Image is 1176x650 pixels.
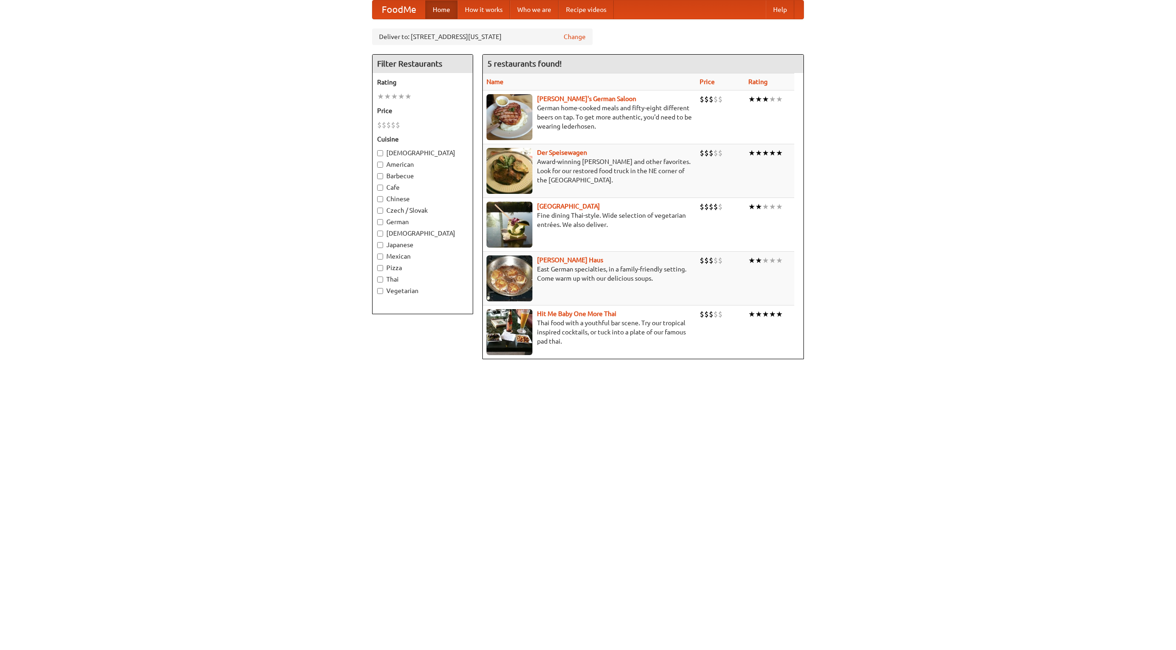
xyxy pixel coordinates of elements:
li: $ [709,94,713,104]
li: $ [704,309,709,319]
a: [PERSON_NAME] Haus [537,256,603,264]
li: $ [718,255,723,266]
label: German [377,217,468,226]
li: ★ [769,94,776,104]
li: ★ [748,255,755,266]
a: [GEOGRAPHIC_DATA] [537,203,600,210]
li: ★ [405,91,412,102]
li: $ [700,255,704,266]
li: ★ [776,255,783,266]
a: FoodMe [373,0,425,19]
a: Rating [748,78,768,85]
li: ★ [776,148,783,158]
label: [DEMOGRAPHIC_DATA] [377,229,468,238]
li: ★ [762,94,769,104]
label: Mexican [377,252,468,261]
img: esthers.jpg [486,94,532,140]
ng-pluralize: 5 restaurants found! [487,59,562,68]
li: $ [718,309,723,319]
li: $ [386,120,391,130]
input: Vegetarian [377,288,383,294]
li: ★ [755,148,762,158]
li: ★ [762,148,769,158]
input: American [377,162,383,168]
li: ★ [398,91,405,102]
a: [PERSON_NAME]'s German Saloon [537,95,636,102]
p: Award-winning [PERSON_NAME] and other favorites. Look for our restored food truck in the NE corne... [486,157,692,185]
p: East German specialties, in a family-friendly setting. Come warm up with our delicious soups. [486,265,692,283]
li: $ [391,120,396,130]
li: $ [713,309,718,319]
li: $ [709,148,713,158]
li: $ [700,202,704,212]
li: ★ [776,94,783,104]
li: $ [377,120,382,130]
li: ★ [769,202,776,212]
li: ★ [769,309,776,319]
li: $ [713,94,718,104]
label: Thai [377,275,468,284]
img: babythai.jpg [486,309,532,355]
li: $ [700,309,704,319]
li: ★ [755,94,762,104]
input: German [377,219,383,225]
label: Pizza [377,263,468,272]
li: $ [718,148,723,158]
li: ★ [762,255,769,266]
li: $ [713,148,718,158]
label: Cafe [377,183,468,192]
input: Chinese [377,196,383,202]
li: ★ [769,148,776,158]
li: $ [709,309,713,319]
h4: Filter Restaurants [373,55,473,73]
a: Name [486,78,503,85]
li: ★ [384,91,391,102]
li: $ [700,94,704,104]
h5: Price [377,106,468,115]
li: ★ [391,91,398,102]
li: ★ [755,255,762,266]
li: $ [382,120,386,130]
a: Help [766,0,794,19]
li: $ [700,148,704,158]
li: $ [704,148,709,158]
li: $ [709,202,713,212]
li: ★ [748,202,755,212]
input: [DEMOGRAPHIC_DATA] [377,150,383,156]
input: Mexican [377,254,383,260]
li: $ [396,120,400,130]
input: Thai [377,277,383,283]
li: $ [704,255,709,266]
img: speisewagen.jpg [486,148,532,194]
li: $ [709,255,713,266]
img: kohlhaus.jpg [486,255,532,301]
li: $ [713,202,718,212]
label: Chinese [377,194,468,203]
li: ★ [377,91,384,102]
li: ★ [776,202,783,212]
a: Home [425,0,458,19]
label: [DEMOGRAPHIC_DATA] [377,148,468,158]
p: Fine dining Thai-style. Wide selection of vegetarian entrées. We also deliver. [486,211,692,229]
h5: Cuisine [377,135,468,144]
div: Deliver to: [STREET_ADDRESS][US_STATE] [372,28,593,45]
a: Der Speisewagen [537,149,587,156]
input: Pizza [377,265,383,271]
label: Czech / Slovak [377,206,468,215]
input: Czech / Slovak [377,208,383,214]
p: Thai food with a youthful bar scene. Try our tropical inspired cocktails, or tuck into a plate of... [486,318,692,346]
li: $ [704,94,709,104]
li: ★ [748,94,755,104]
label: Barbecue [377,171,468,181]
a: Price [700,78,715,85]
li: ★ [748,309,755,319]
a: How it works [458,0,510,19]
li: ★ [755,202,762,212]
label: American [377,160,468,169]
input: Barbecue [377,173,383,179]
a: Hit Me Baby One More Thai [537,310,616,317]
